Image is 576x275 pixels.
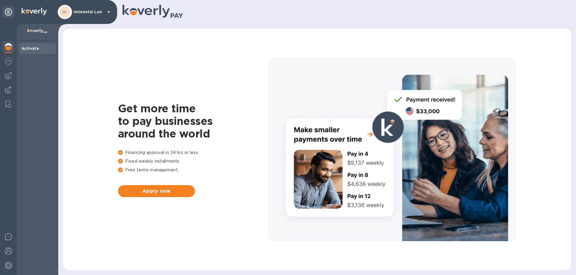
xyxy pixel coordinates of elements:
p: Unidental Lab [74,10,104,14]
div: Unpin categories [2,6,14,18]
img: Logo [22,8,47,15]
b: UL [62,10,68,14]
p: Fixed weekly installments. [118,158,268,164]
h1: Get more time to pay businesses around the world [118,102,268,140]
button: Apply now [118,185,195,197]
img: Foreign exchange [5,58,12,65]
b: Activate [22,46,39,51]
span: Apply now [123,188,190,195]
p: Free terms management. [118,167,268,173]
p: Financing approval in 24 hrs or less. [118,149,268,156]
